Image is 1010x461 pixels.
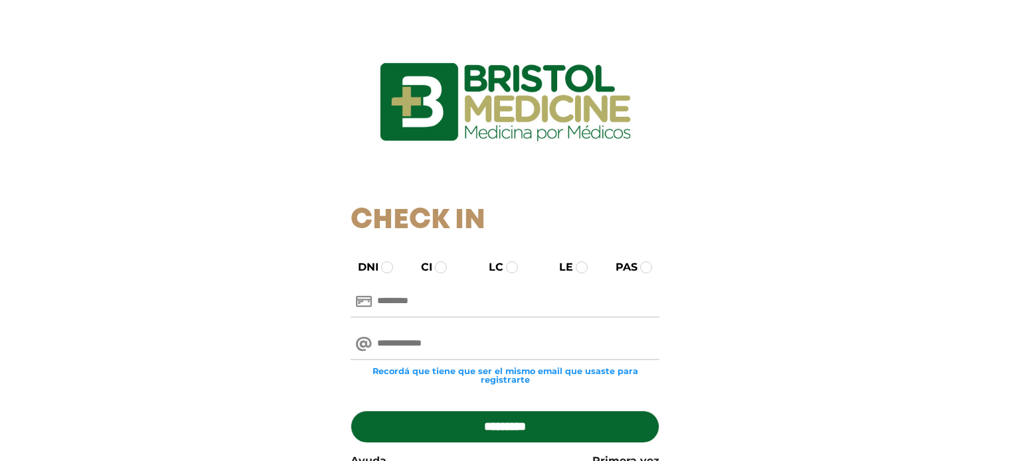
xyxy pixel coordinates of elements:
label: LE [547,259,573,275]
h1: Check In [351,204,659,237]
label: CI [409,259,432,275]
img: logo_ingresarbristol.jpg [326,16,685,188]
label: LC [477,259,503,275]
label: PAS [604,259,637,275]
small: Recordá que tiene que ser el mismo email que usaste para registrarte [351,367,659,384]
label: DNI [346,259,379,275]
